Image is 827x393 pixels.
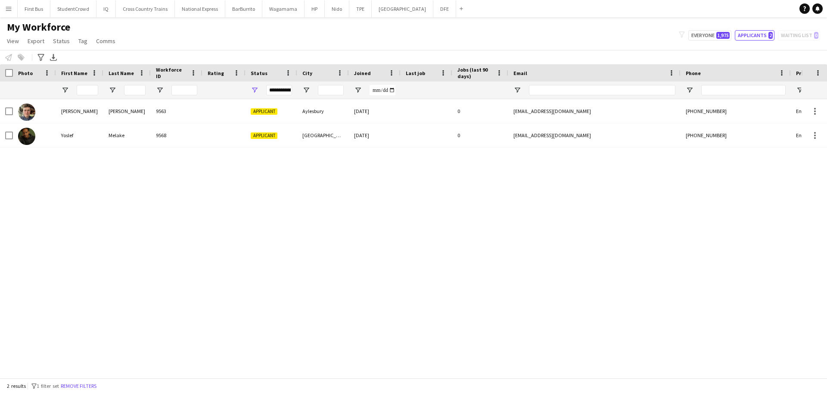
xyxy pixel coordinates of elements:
[529,85,675,95] input: Email Filter Input
[681,123,791,147] div: [PHONE_NUMBER]
[109,70,134,76] span: Last Name
[325,0,349,17] button: Nido
[53,37,70,45] span: Status
[75,35,91,47] a: Tag
[686,86,693,94] button: Open Filter Menu
[513,70,527,76] span: Email
[77,85,98,95] input: First Name Filter Input
[48,52,59,63] app-action-btn: Export XLSX
[370,85,395,95] input: Joined Filter Input
[175,0,225,17] button: National Express
[716,32,730,39] span: 1,975
[768,32,773,39] span: 2
[36,52,46,63] app-action-btn: Advanced filters
[50,0,96,17] button: StudentCrowd
[18,0,50,17] button: First Bus
[701,85,786,95] input: Phone Filter Input
[251,70,267,76] span: Status
[208,70,224,76] span: Rating
[796,86,804,94] button: Open Filter Menu
[406,70,425,76] span: Last job
[735,30,774,41] button: Applicants2
[349,99,401,123] div: [DATE]
[508,99,681,123] div: [EMAIL_ADDRESS][DOMAIN_NAME]
[7,37,19,45] span: View
[18,128,35,145] img: Yoslef Melake
[688,30,731,41] button: Everyone1,975
[156,66,187,79] span: Workforce ID
[433,0,456,17] button: DFE
[302,86,310,94] button: Open Filter Menu
[124,85,146,95] input: Last Name Filter Input
[372,0,433,17] button: [GEOGRAPHIC_DATA]
[151,99,202,123] div: 9563
[50,35,73,47] a: Status
[349,123,401,147] div: [DATE]
[349,0,372,17] button: TPE
[37,383,59,389] span: 1 filter set
[297,99,349,123] div: Aylesbury
[251,132,277,139] span: Applicant
[262,0,305,17] button: Wagamama
[354,86,362,94] button: Open Filter Menu
[61,70,87,76] span: First Name
[318,85,344,95] input: City Filter Input
[508,123,681,147] div: [EMAIL_ADDRESS][DOMAIN_NAME]
[56,99,103,123] div: [PERSON_NAME]
[93,35,119,47] a: Comms
[305,0,325,17] button: HP
[24,35,48,47] a: Export
[3,35,22,47] a: View
[225,0,262,17] button: BarBurrito
[251,108,277,115] span: Applicant
[156,86,164,94] button: Open Filter Menu
[61,86,69,94] button: Open Filter Menu
[103,99,151,123] div: [PERSON_NAME]
[452,123,508,147] div: 0
[302,70,312,76] span: City
[28,37,44,45] span: Export
[18,104,35,121] img: Gareth Griffin
[96,37,115,45] span: Comms
[18,70,33,76] span: Photo
[109,86,116,94] button: Open Filter Menu
[297,123,349,147] div: [GEOGRAPHIC_DATA]
[452,99,508,123] div: 0
[103,123,151,147] div: Melake
[56,123,103,147] div: Yoslef
[78,37,87,45] span: Tag
[457,66,493,79] span: Jobs (last 90 days)
[681,99,791,123] div: [PHONE_NUMBER]
[251,86,258,94] button: Open Filter Menu
[59,381,98,391] button: Remove filters
[116,0,175,17] button: Cross Country Trains
[796,70,813,76] span: Profile
[7,21,70,34] span: My Workforce
[354,70,371,76] span: Joined
[513,86,521,94] button: Open Filter Menu
[151,123,202,147] div: 9568
[96,0,116,17] button: IQ
[686,70,701,76] span: Phone
[171,85,197,95] input: Workforce ID Filter Input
